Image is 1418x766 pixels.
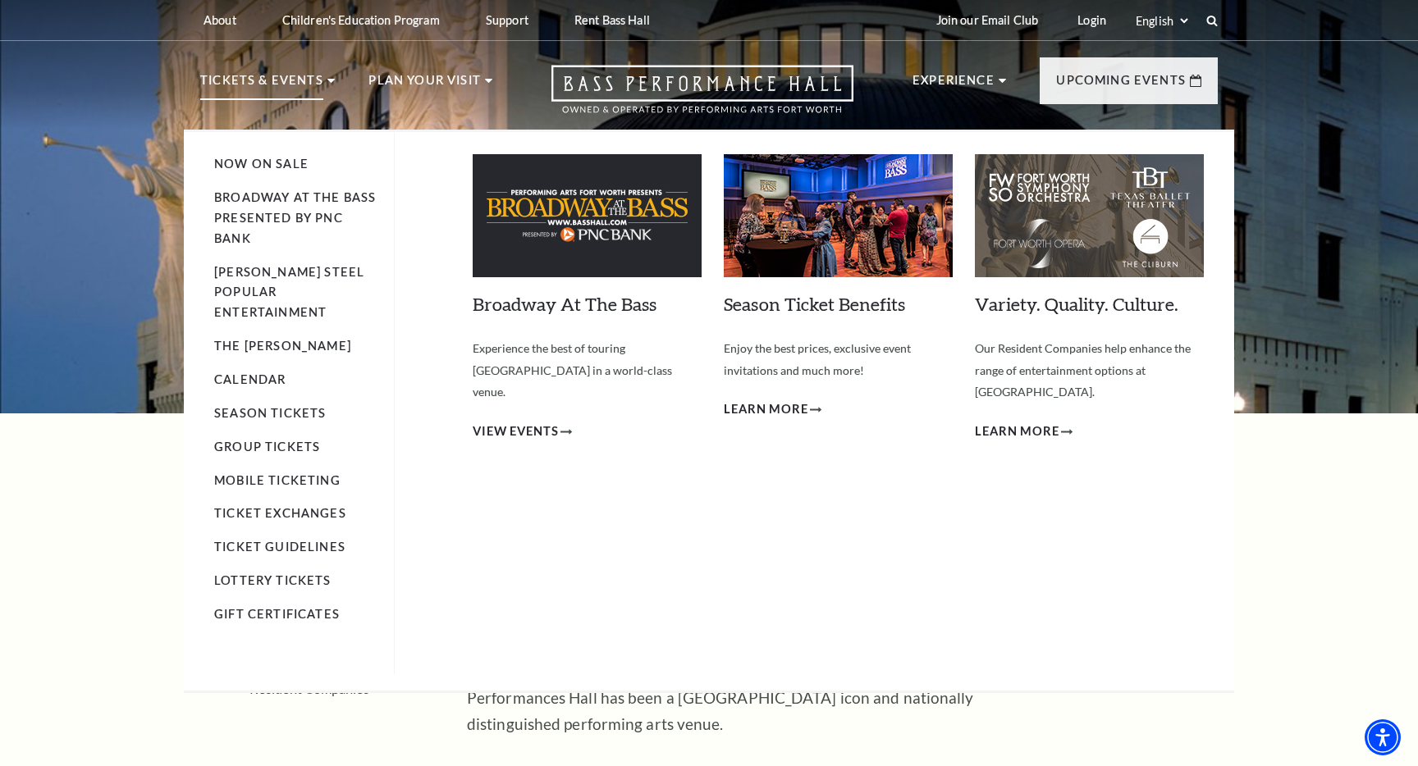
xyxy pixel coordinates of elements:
[492,65,913,130] a: Open this option
[473,422,559,442] span: View Events
[724,338,953,381] p: Enjoy the best prices, exclusive event invitations and much more!
[214,265,364,320] a: [PERSON_NAME] Steel Popular Entertainment
[724,293,905,315] a: Season Ticket Benefits
[204,13,236,27] p: About
[214,573,332,587] a: Lottery Tickets
[975,154,1204,277] img: Variety. Quality. Culture.
[200,71,323,100] p: Tickets & Events
[473,154,702,277] img: Broadway At The Bass
[214,473,341,487] a: Mobile Ticketing
[724,399,821,420] a: Learn More Season Ticket Benefits
[473,422,572,442] a: View Events
[975,422,1059,442] span: Learn More
[214,607,340,621] a: Gift Certificates
[1056,71,1186,100] p: Upcoming Events
[473,338,702,404] p: Experience the best of touring [GEOGRAPHIC_DATA] in a world-class venue.
[975,293,1178,315] a: Variety. Quality. Culture.
[486,13,528,27] p: Support
[975,422,1073,442] a: Learn More Variety. Quality. Culture.
[214,372,286,386] a: Calendar
[214,540,345,554] a: Ticket Guidelines
[1365,719,1401,755] div: Accessibility Menu
[282,13,440,27] p: Children's Education Program
[214,506,346,520] a: Ticket Exchanges
[368,71,481,100] p: Plan Your Visit
[214,339,351,353] a: The [PERSON_NAME]
[724,154,953,277] img: Season Ticket Benefits
[214,440,320,454] a: Group Tickets
[574,13,650,27] p: Rent Bass Hall
[913,71,995,100] p: Experience
[467,659,1000,737] p: For over 25 years, the [PERSON_NAME] and [PERSON_NAME] Performances Hall has been a [GEOGRAPHIC_D...
[975,338,1204,404] p: Our Resident Companies help enhance the range of entertainment options at [GEOGRAPHIC_DATA].
[214,157,309,171] a: Now On Sale
[724,399,808,420] span: Learn More
[214,190,376,245] a: Broadway At The Bass presented by PNC Bank
[1132,13,1191,29] select: Select:
[473,293,656,315] a: Broadway At The Bass
[214,406,326,420] a: Season Tickets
